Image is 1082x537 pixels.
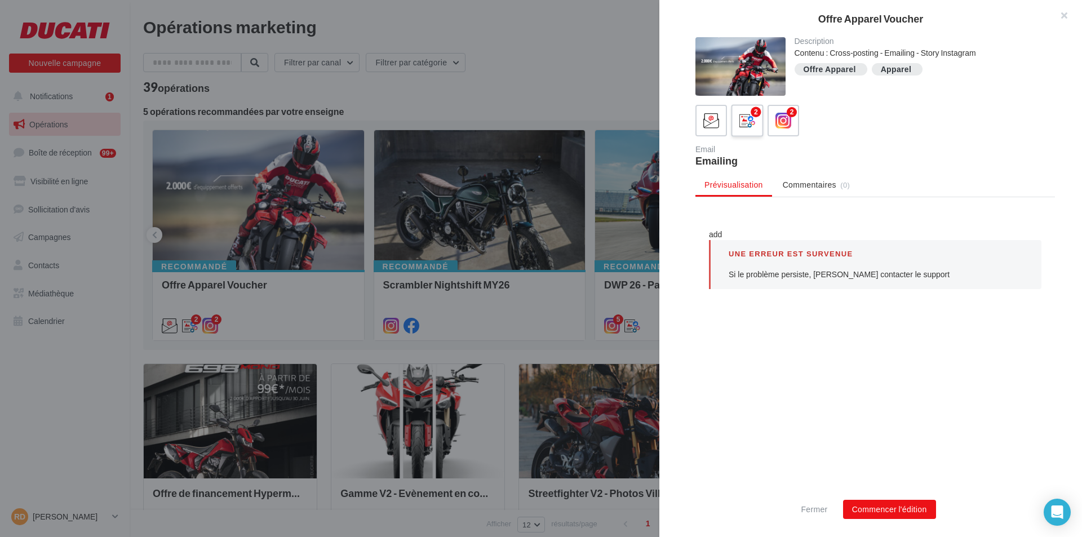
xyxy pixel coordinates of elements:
div: Description [795,37,1046,45]
div: Apparel [881,65,912,74]
button: Fermer [796,503,832,516]
div: 2 [751,107,761,117]
p: Si le problème persiste, [PERSON_NAME] contacter le support [33,54,328,65]
div: Contenu : Cross-posting - Emailing - Story Instagram [795,47,1046,59]
span: (0) [840,180,850,189]
div: 2 [787,107,797,117]
div: Emailing [695,156,871,166]
div: Offre Apparel Voucher [677,14,1064,24]
span: Commentaires [783,179,836,190]
div: Une erreur est survenue [33,34,328,45]
div: Offre Apparel [804,65,856,74]
div: Email [695,145,871,153]
div: Open Intercom Messenger [1044,499,1071,526]
button: Commencer l'édition [843,500,936,519]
